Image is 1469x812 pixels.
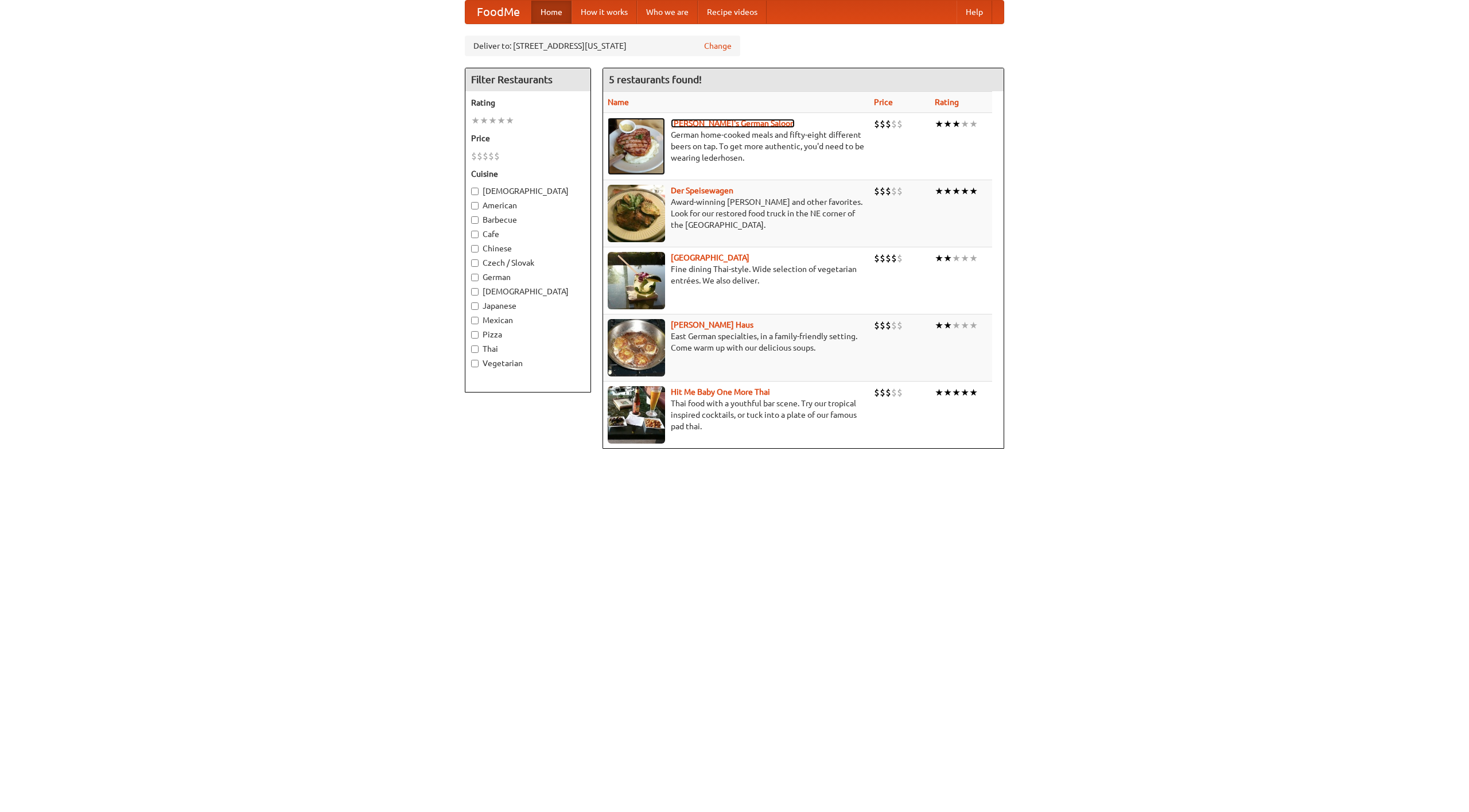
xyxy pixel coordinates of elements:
li: $ [880,252,885,265]
li: $ [891,252,897,265]
li: ★ [952,319,961,332]
li: $ [483,150,488,162]
li: $ [897,118,903,130]
h5: Rating [471,97,585,108]
img: satay.jpg [608,252,665,309]
li: ★ [943,252,952,265]
input: Chinese [471,245,479,252]
li: $ [874,319,880,332]
li: $ [880,386,885,399]
img: speisewagen.jpg [608,185,665,242]
li: $ [891,185,897,197]
li: ★ [943,386,952,399]
li: ★ [506,114,514,127]
input: American [471,202,479,209]
li: $ [885,252,891,265]
input: Mexican [471,317,479,324]
li: ★ [961,386,969,399]
p: Fine dining Thai-style. Wide selection of vegetarian entrées. We also deliver. [608,263,865,286]
li: ★ [952,386,961,399]
li: $ [494,150,500,162]
label: American [471,200,585,211]
li: ★ [943,118,952,130]
a: [GEOGRAPHIC_DATA] [671,253,749,262]
h5: Price [471,133,585,144]
ng-pluralize: 5 restaurants found! [609,74,702,85]
input: [DEMOGRAPHIC_DATA] [471,188,479,195]
img: kohlhaus.jpg [608,319,665,376]
label: Barbecue [471,214,585,226]
li: $ [885,185,891,197]
input: [DEMOGRAPHIC_DATA] [471,288,479,296]
li: ★ [969,386,978,399]
li: ★ [961,185,969,197]
li: ★ [961,252,969,265]
label: Mexican [471,314,585,326]
li: ★ [969,319,978,332]
li: $ [891,319,897,332]
li: $ [488,150,494,162]
li: ★ [952,118,961,130]
p: East German specialties, in a family-friendly setting. Come warm up with our delicious soups. [608,331,865,353]
li: $ [874,386,880,399]
li: $ [891,386,897,399]
li: ★ [943,185,952,197]
li: $ [885,319,891,332]
li: $ [885,118,891,130]
a: How it works [572,1,637,24]
label: Pizza [471,329,585,340]
li: $ [880,118,885,130]
li: ★ [961,319,969,332]
li: ★ [935,386,943,399]
label: Cafe [471,228,585,240]
label: Japanese [471,300,585,312]
a: Hit Me Baby One More Thai [671,387,770,397]
label: Thai [471,343,585,355]
h5: Cuisine [471,168,585,180]
li: $ [885,386,891,399]
li: $ [897,319,903,332]
input: Japanese [471,302,479,310]
a: Rating [935,98,959,107]
li: ★ [471,114,480,127]
a: Who we are [637,1,698,24]
a: Price [874,98,893,107]
li: ★ [488,114,497,127]
li: $ [471,150,477,162]
li: $ [874,118,880,130]
li: ★ [935,185,943,197]
img: babythai.jpg [608,386,665,444]
b: [PERSON_NAME]'s German Saloon [671,119,795,128]
a: Change [704,40,732,52]
p: Thai food with a youthful bar scene. Try our tropical inspired cocktails, or tuck into a plate of... [608,398,865,432]
li: ★ [497,114,506,127]
p: Award-winning [PERSON_NAME] and other favorites. Look for our restored food truck in the NE corne... [608,196,865,231]
input: Cafe [471,231,479,238]
li: ★ [969,185,978,197]
label: [DEMOGRAPHIC_DATA] [471,185,585,197]
li: ★ [952,252,961,265]
a: Name [608,98,629,107]
li: ★ [969,252,978,265]
li: ★ [480,114,488,127]
li: $ [874,185,880,197]
li: $ [897,386,903,399]
li: ★ [961,118,969,130]
input: Vegetarian [471,360,479,367]
li: ★ [943,319,952,332]
a: FoodMe [465,1,531,24]
input: Czech / Slovak [471,259,479,267]
h4: Filter Restaurants [465,68,590,91]
a: Der Speisewagen [671,186,733,195]
input: Barbecue [471,216,479,224]
input: German [471,274,479,281]
li: $ [477,150,483,162]
li: ★ [935,118,943,130]
b: [PERSON_NAME] Haus [671,320,753,329]
label: German [471,271,585,283]
label: Chinese [471,243,585,254]
a: Home [531,1,572,24]
input: Pizza [471,331,479,339]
